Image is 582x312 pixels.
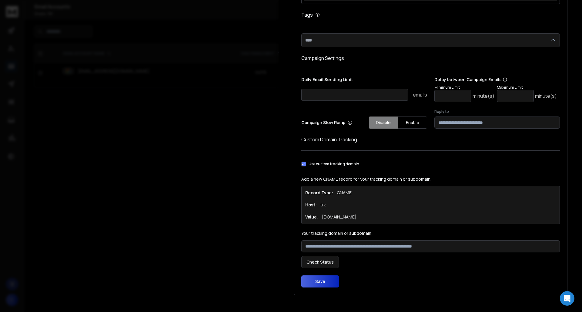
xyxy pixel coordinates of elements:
p: [DOMAIN_NAME] [322,214,356,220]
p: minute(s) [473,92,494,100]
p: trk [320,202,326,208]
h1: Host: [305,202,317,208]
h1: Custom Domain Tracking [301,136,560,143]
p: Campaign Slow Ramp [301,120,352,126]
p: Maximum Limit [497,85,557,90]
h1: Value: [305,214,318,220]
p: CNAME [337,190,352,196]
h1: Record Type: [305,190,333,196]
button: Save [301,275,339,287]
h1: Tags [301,11,313,18]
div: Open Intercom Messenger [560,291,574,306]
label: Use custom tracking domain [309,162,359,166]
p: emails [413,91,427,98]
p: Delay between Campaign Emails [434,77,557,83]
button: Disable [369,117,398,129]
label: Your tracking domain or subdomain: [301,231,560,235]
button: Enable [398,117,427,129]
label: Reply to [434,109,560,114]
p: Daily Email Sending Limit [301,77,427,85]
p: minute(s) [535,92,557,100]
p: Add a new CNAME record for your tracking domain or subdomain. [301,176,560,182]
h1: Campaign Settings [301,54,560,62]
p: Minimum Limit [434,85,494,90]
button: Check Status [301,256,339,268]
